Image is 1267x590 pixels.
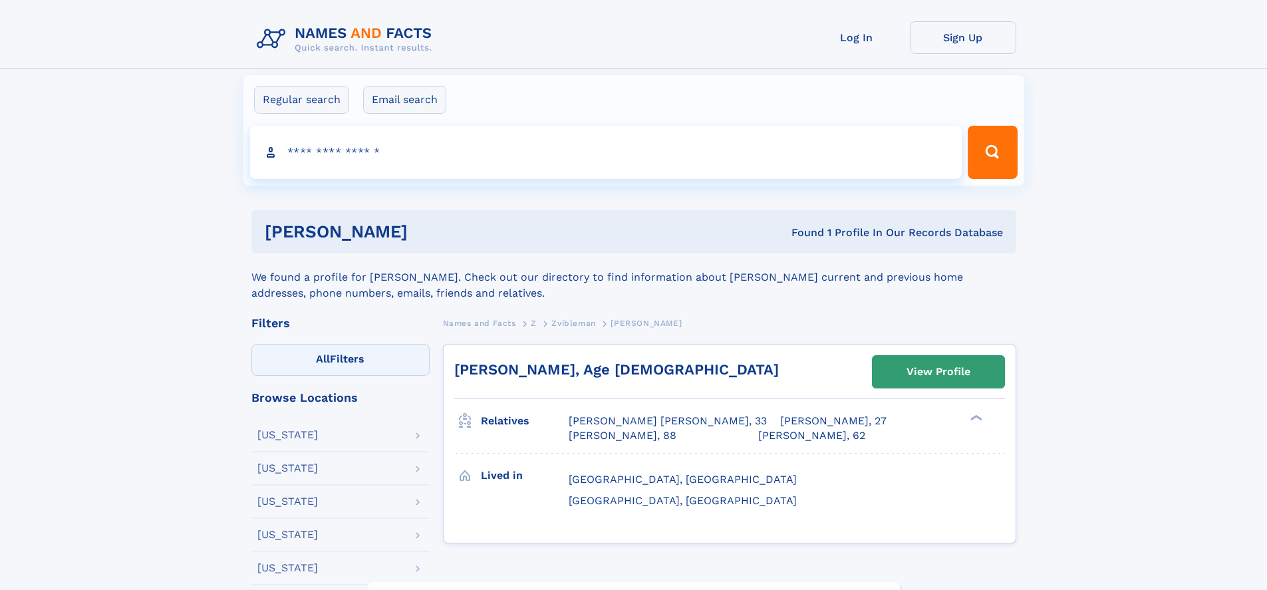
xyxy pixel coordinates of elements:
[569,494,797,507] span: [GEOGRAPHIC_DATA], [GEOGRAPHIC_DATA]
[803,21,910,54] a: Log In
[569,473,797,486] span: [GEOGRAPHIC_DATA], [GEOGRAPHIC_DATA]
[907,357,970,387] div: View Profile
[363,86,446,114] label: Email search
[968,126,1017,179] button: Search Button
[531,315,537,331] a: Z
[251,392,430,404] div: Browse Locations
[611,319,682,328] span: [PERSON_NAME]
[251,253,1016,301] div: We found a profile for [PERSON_NAME]. Check out our directory to find information about [PERSON_N...
[251,21,443,57] img: Logo Names and Facts
[257,529,318,540] div: [US_STATE]
[569,428,676,443] a: [PERSON_NAME], 88
[758,428,865,443] a: [PERSON_NAME], 62
[967,414,983,422] div: ❯
[481,464,569,487] h3: Lived in
[257,463,318,474] div: [US_STATE]
[569,414,767,428] a: [PERSON_NAME] [PERSON_NAME], 33
[780,414,887,428] a: [PERSON_NAME], 27
[551,315,595,331] a: Zvibleman
[531,319,537,328] span: Z
[551,319,595,328] span: Zvibleman
[599,225,1003,240] div: Found 1 Profile In Our Records Database
[257,496,318,507] div: [US_STATE]
[910,21,1016,54] a: Sign Up
[254,86,349,114] label: Regular search
[316,353,330,365] span: All
[257,563,318,573] div: [US_STATE]
[251,344,430,376] label: Filters
[873,356,1004,388] a: View Profile
[251,317,430,329] div: Filters
[257,430,318,440] div: [US_STATE]
[443,315,516,331] a: Names and Facts
[481,410,569,432] h3: Relatives
[265,223,600,240] h1: [PERSON_NAME]
[250,126,962,179] input: search input
[454,361,779,378] a: [PERSON_NAME], Age [DEMOGRAPHIC_DATA]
